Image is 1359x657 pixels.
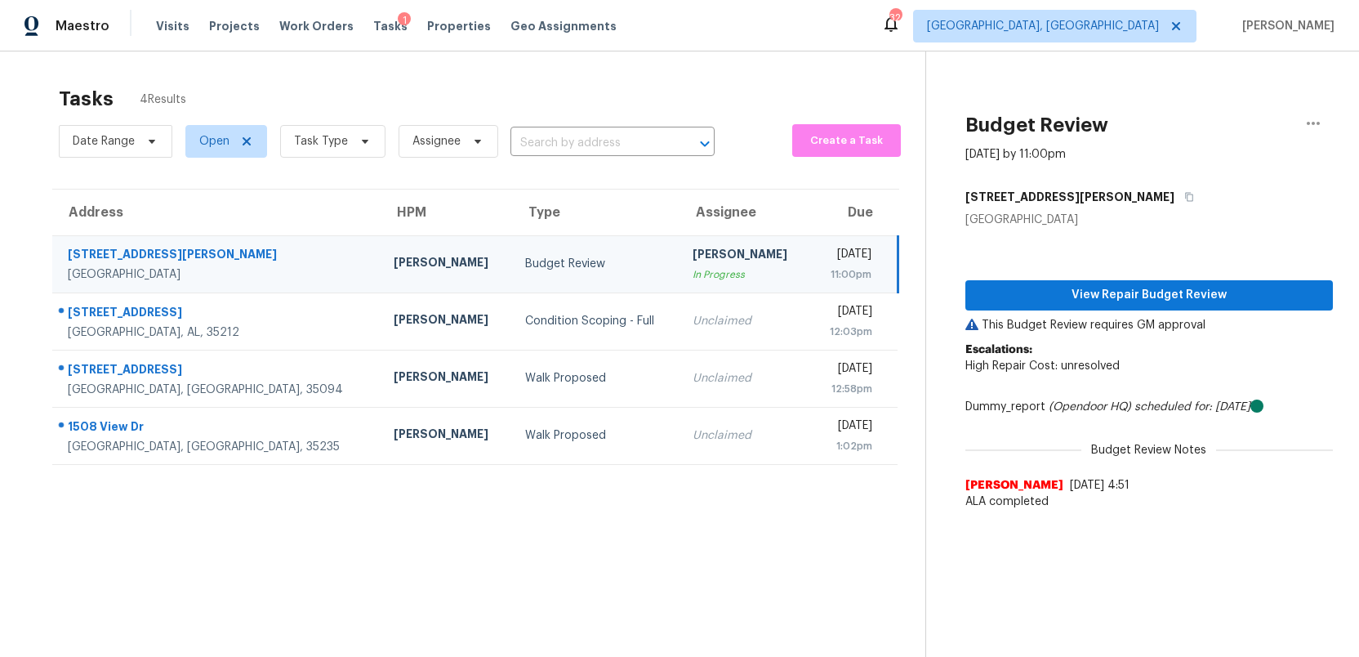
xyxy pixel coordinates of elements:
span: Geo Assignments [510,18,617,34]
i: scheduled for: [DATE] [1134,401,1250,413]
span: Tasks [373,20,408,32]
input: Search by address [510,131,669,156]
div: [STREET_ADDRESS] [68,361,368,382]
span: Assignee [412,133,461,150]
span: Create a Task [800,132,893,150]
span: Visits [156,18,189,34]
i: (Opendoor HQ) [1049,401,1131,413]
span: 4 Results [140,92,186,108]
span: Properties [427,18,491,34]
div: Budget Review [525,256,667,272]
div: [PERSON_NAME] [394,311,498,332]
span: [PERSON_NAME] [965,477,1063,494]
div: 1:02pm [823,438,872,454]
button: Create a Task [792,124,901,157]
div: [GEOGRAPHIC_DATA], [GEOGRAPHIC_DATA], 35235 [68,439,368,455]
div: Unclaimed [693,427,797,444]
th: Address [52,190,381,235]
div: In Progress [693,266,797,283]
button: Open [693,132,716,155]
div: [PERSON_NAME] [394,369,498,389]
span: Budget Review Notes [1081,442,1216,458]
p: This Budget Review requires GM approval [965,317,1333,333]
div: [STREET_ADDRESS][PERSON_NAME] [68,246,368,266]
span: [PERSON_NAME] [1236,18,1334,34]
h5: [STREET_ADDRESS][PERSON_NAME] [965,189,1174,205]
div: [PERSON_NAME] [394,254,498,275]
div: Dummy_report [965,399,1333,415]
span: Date Range [73,133,135,150]
th: Assignee [679,190,810,235]
div: [PERSON_NAME] [693,246,797,266]
span: ALA completed [965,494,1333,510]
div: 12:03pm [823,324,872,340]
div: [PERSON_NAME] [394,426,498,446]
span: Work Orders [279,18,354,34]
div: Walk Proposed [525,370,667,387]
span: Projects [209,18,260,34]
h2: Tasks [59,91,114,107]
div: [GEOGRAPHIC_DATA], [GEOGRAPHIC_DATA], 35094 [68,382,368,398]
span: [GEOGRAPHIC_DATA], [GEOGRAPHIC_DATA] [927,18,1159,34]
h2: Budget Review [965,117,1108,133]
span: View Repair Budget Review [978,285,1320,306]
div: Unclaimed [693,370,797,387]
div: [DATE] [823,303,872,324]
div: 1508 View Dr [68,418,368,439]
div: [GEOGRAPHIC_DATA] [68,266,368,283]
div: [DATE] [823,418,872,438]
div: 32 [889,10,901,26]
span: Task Type [294,133,348,150]
div: Walk Proposed [525,427,667,444]
div: [DATE] by 11:00pm [965,146,1066,163]
span: [DATE] 4:51 [1070,480,1130,491]
button: Copy Address [1174,182,1196,212]
th: HPM [381,190,511,235]
th: Type [512,190,680,235]
div: 1 [398,12,411,29]
div: 11:00pm [823,266,871,283]
div: [DATE] [823,360,872,381]
span: Maestro [56,18,109,34]
div: Unclaimed [693,313,797,329]
span: High Repair Cost: unresolved [965,360,1120,372]
div: [STREET_ADDRESS] [68,304,368,324]
button: View Repair Budget Review [965,280,1333,311]
span: Open [199,133,229,150]
th: Due [810,190,898,235]
div: [GEOGRAPHIC_DATA], AL, 35212 [68,324,368,341]
div: [DATE] [823,246,871,266]
div: [GEOGRAPHIC_DATA] [965,212,1333,228]
b: Escalations: [965,344,1032,355]
div: Condition Scoping - Full [525,313,667,329]
div: 12:58pm [823,381,872,397]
